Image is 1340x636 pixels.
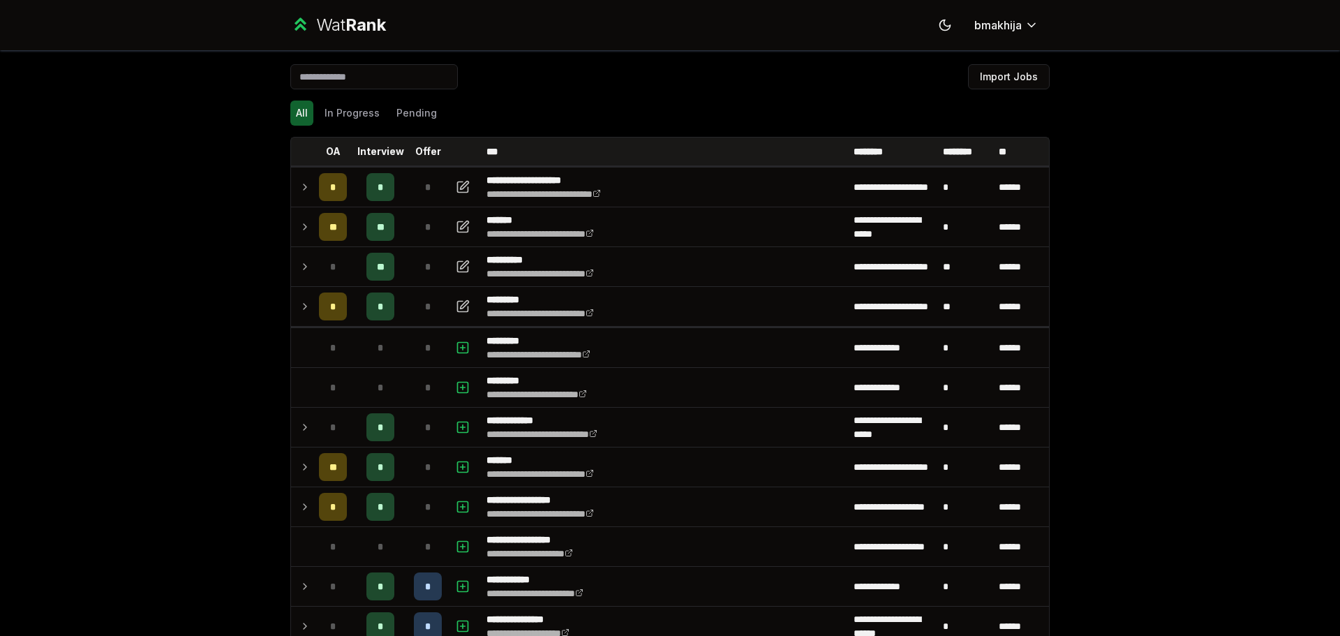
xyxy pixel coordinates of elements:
[968,64,1050,89] button: Import Jobs
[391,101,442,126] button: Pending
[974,17,1022,34] span: bmakhija
[290,101,313,126] button: All
[345,15,386,35] span: Rank
[963,13,1050,38] button: bmakhija
[290,14,386,36] a: WatRank
[316,14,386,36] div: Wat
[357,145,404,158] p: Interview
[415,145,441,158] p: Offer
[326,145,341,158] p: OA
[319,101,385,126] button: In Progress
